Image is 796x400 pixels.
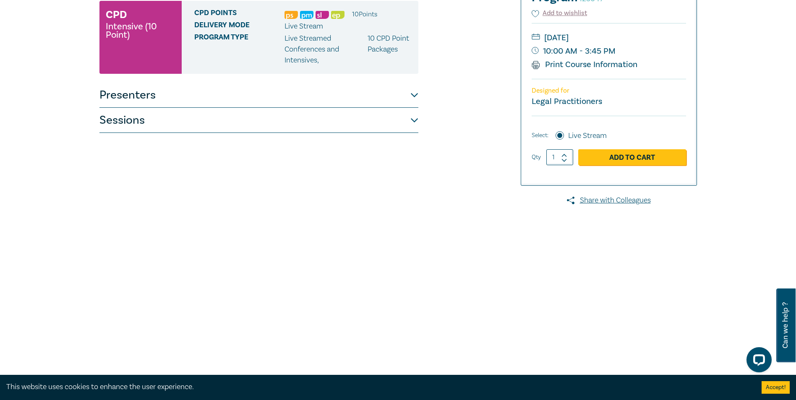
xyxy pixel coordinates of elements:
[532,8,587,18] button: Add to wishlist
[106,7,127,22] h3: CPD
[316,11,329,19] img: Substantive Law
[532,87,686,95] p: Designed for
[331,11,344,19] img: Ethics & Professional Responsibility
[6,382,749,392] div: This website uses cookies to enhance the user experience.
[568,130,607,141] label: Live Stream
[546,149,573,165] input: 1
[99,83,418,108] button: Presenters
[284,33,368,66] p: Live Streamed Conferences and Intensives ,
[106,22,175,39] small: Intensive (10 Point)
[521,195,697,206] a: Share with Colleagues
[532,31,686,44] small: [DATE]
[532,59,638,70] a: Print Course Information
[532,96,602,107] small: Legal Practitioners
[781,294,789,357] span: Can we help ?
[194,21,284,32] span: Delivery Mode
[532,44,686,58] small: 10:00 AM - 3:45 PM
[194,9,284,20] span: CPD Points
[532,131,548,140] span: Select:
[99,108,418,133] button: Sessions
[578,149,686,165] a: Add to Cart
[194,33,284,66] span: Program type
[532,153,541,162] label: Qty
[352,9,377,20] li: 10 Point s
[300,11,313,19] img: Practice Management & Business Skills
[740,344,775,379] iframe: LiveChat chat widget
[368,33,412,66] p: 10 CPD Point Packages
[762,381,790,394] button: Accept cookies
[284,21,323,31] span: Live Stream
[284,11,298,19] img: Professional Skills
